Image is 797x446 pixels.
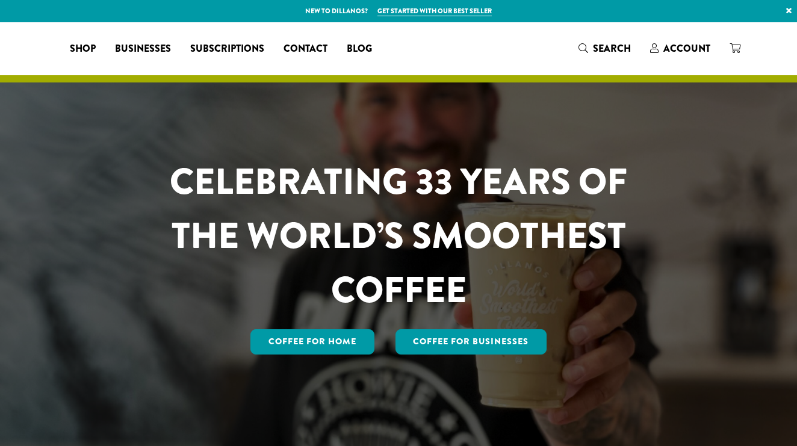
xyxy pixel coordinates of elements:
a: Shop [60,39,105,58]
a: Coffee for Home [250,329,374,355]
span: Businesses [115,42,171,57]
span: Shop [70,42,96,57]
span: Blog [347,42,372,57]
span: Contact [284,42,327,57]
a: Coffee For Businesses [395,329,547,355]
span: Search [593,42,631,55]
a: Get started with our best seller [377,6,492,16]
h1: CELEBRATING 33 YEARS OF THE WORLD’S SMOOTHEST COFFEE [134,155,663,317]
a: Search [569,39,640,58]
span: Subscriptions [190,42,264,57]
span: Account [663,42,710,55]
